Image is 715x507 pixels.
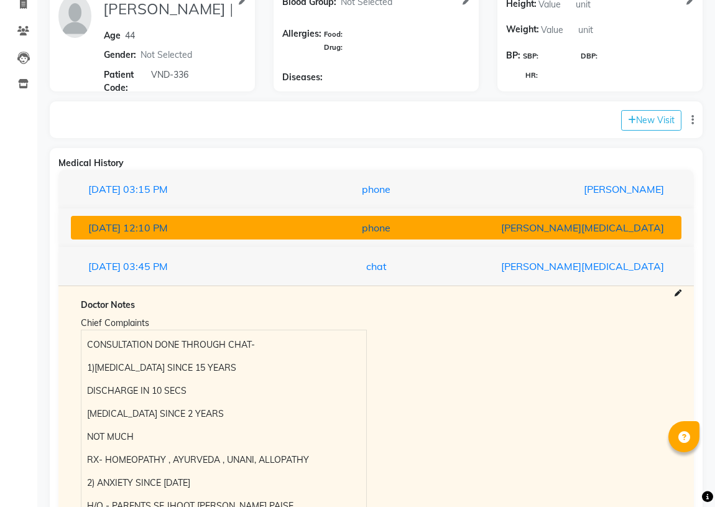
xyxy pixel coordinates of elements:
[88,183,121,195] span: [DATE]
[475,182,673,197] div: [PERSON_NAME]
[123,260,168,272] span: 03:45 PM
[104,30,121,41] span: Age
[506,20,539,39] span: Weight:
[87,361,360,374] p: 1)[MEDICAL_DATA] SINCE 15 YEARS
[87,430,360,444] p: NOT MUCH
[149,65,234,84] input: Patient Code
[87,338,360,351] p: CONSULTATION DONE THROUGH CHAT-
[523,51,538,62] span: SBP:
[277,259,476,274] div: chat
[277,182,476,197] div: phone
[58,157,694,170] div: Medical History
[506,49,520,62] span: BP:
[81,317,367,330] div: Chief Complaints
[581,51,597,62] span: DBP:
[88,260,121,272] span: [DATE]
[88,221,121,234] span: [DATE]
[81,299,671,312] div: Doctor Notes
[71,254,681,278] button: [DATE]03:45 PMchat[PERSON_NAME][MEDICAL_DATA]
[87,407,360,421] p: [MEDICAL_DATA] SINCE 2 YEARS
[576,20,614,39] input: unit
[525,70,538,81] span: HR:
[104,68,149,95] span: Patient Code:
[87,477,360,490] p: 2) ANXIETY SINCE [DATE]
[621,110,681,131] button: New Visit
[475,259,673,274] div: [PERSON_NAME][MEDICAL_DATA]
[123,183,168,195] span: 03:15 PM
[277,220,476,235] div: phone
[87,384,360,398] p: DISCHARGE IN 10 SECS
[324,30,343,39] span: Food:
[324,43,343,52] span: Drug:
[282,27,321,53] span: Allergies:
[87,454,360,467] p: RX- HOMEOPATHY , AYURVEDA , UNANI, ALLOPATHY
[475,220,673,235] div: [PERSON_NAME][MEDICAL_DATA]
[71,216,681,240] button: [DATE]12:10 PMphone[PERSON_NAME][MEDICAL_DATA]
[539,20,576,39] input: Value
[104,49,136,62] span: Gender:
[282,71,323,84] span: Diseases:
[71,177,681,201] button: [DATE]03:15 PMphone[PERSON_NAME]
[123,221,168,234] span: 12:10 PM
